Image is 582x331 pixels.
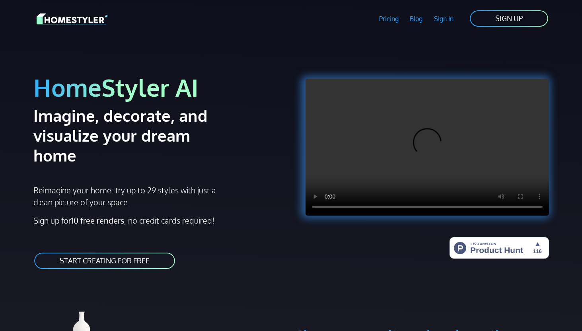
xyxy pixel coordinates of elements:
img: HomeStyler AI - Interior Design Made Easy: One Click to Your Dream Home | Product Hunt [450,237,549,259]
h1: HomeStyler AI [33,72,286,102]
h2: Imagine, decorate, and visualize your dream home [33,105,236,165]
a: Pricing [373,10,404,28]
a: Sign In [428,10,459,28]
a: START CREATING FOR FREE [33,252,176,270]
a: SIGN UP [469,10,549,27]
p: Sign up for , no credit cards required! [33,214,286,226]
p: Reimagine your home: try up to 29 styles with just a clean picture of your space. [33,184,223,208]
img: HomeStyler AI logo [37,12,108,26]
strong: 10 free renders [71,215,124,226]
a: Blog [404,10,428,28]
